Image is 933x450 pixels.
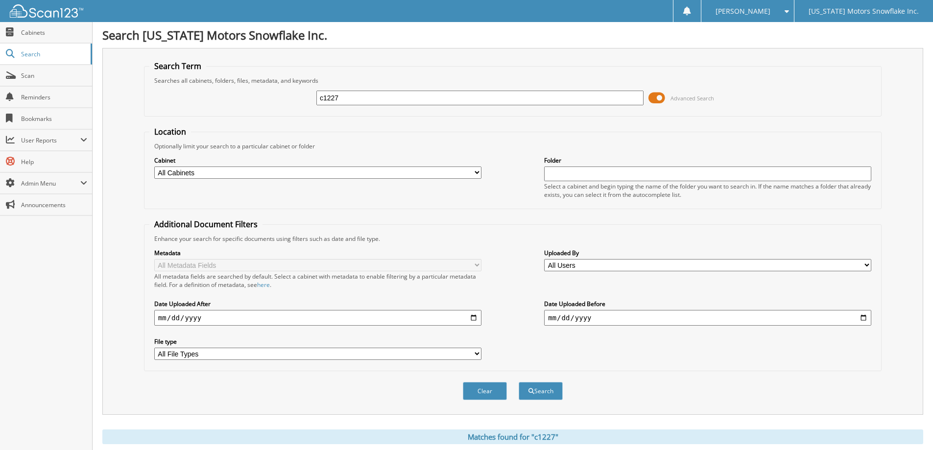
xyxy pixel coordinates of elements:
[21,136,80,144] span: User Reports
[519,382,563,400] button: Search
[149,142,876,150] div: Optionally limit your search to a particular cabinet or folder
[149,126,191,137] legend: Location
[149,61,206,71] legend: Search Term
[544,156,871,165] label: Folder
[149,219,263,230] legend: Additional Document Filters
[544,182,871,199] div: Select a cabinet and begin typing the name of the folder you want to search in. If the name match...
[154,272,481,289] div: All metadata fields are searched by default. Select a cabinet with metadata to enable filtering b...
[716,8,770,14] span: [PERSON_NAME]
[544,249,871,257] label: Uploaded By
[21,93,87,101] span: Reminders
[21,71,87,80] span: Scan
[102,429,923,444] div: Matches found for "c1227"
[544,310,871,326] input: end
[21,28,87,37] span: Cabinets
[10,4,83,18] img: scan123-logo-white.svg
[21,158,87,166] span: Help
[21,115,87,123] span: Bookmarks
[463,382,507,400] button: Clear
[154,156,481,165] label: Cabinet
[21,50,86,58] span: Search
[154,337,481,346] label: File type
[21,179,80,188] span: Admin Menu
[102,27,923,43] h1: Search [US_STATE] Motors Snowflake Inc.
[257,281,270,289] a: here
[21,201,87,209] span: Announcements
[154,310,481,326] input: start
[149,235,876,243] div: Enhance your search for specific documents using filters such as date and file type.
[149,76,876,85] div: Searches all cabinets, folders, files, metadata, and keywords
[154,249,481,257] label: Metadata
[154,300,481,308] label: Date Uploaded After
[544,300,871,308] label: Date Uploaded Before
[809,8,919,14] span: [US_STATE] Motors Snowflake Inc.
[670,95,714,102] span: Advanced Search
